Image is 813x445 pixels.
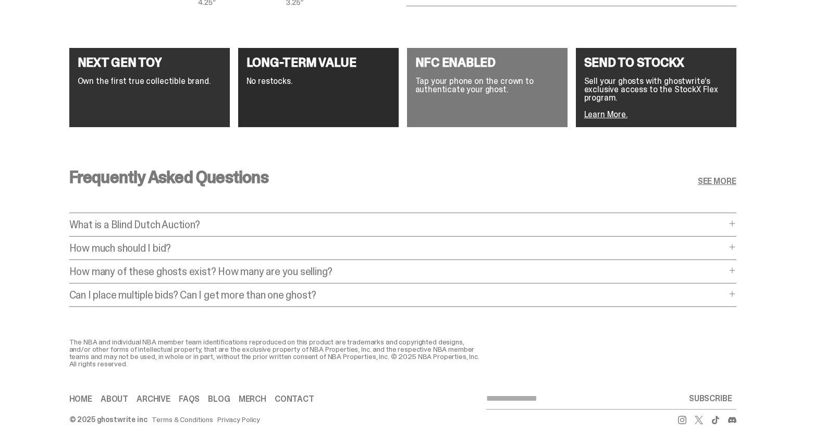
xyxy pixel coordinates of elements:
p: Sell your ghosts with ghostwrite’s exclusive access to the StockX Flex program. [584,77,728,102]
a: Privacy Policy [217,416,260,423]
div: © 2025 ghostwrite inc [69,416,147,423]
h4: NFC ENABLED [415,56,559,69]
h3: Frequently Asked Questions [69,169,268,186]
a: SEE MORE [698,177,736,186]
h4: LONG-TERM VALUE [247,56,390,69]
p: No restocks. [247,77,390,85]
a: About [101,395,128,403]
p: Can I place multiple bids? Can I get more than one ghost? [69,290,726,300]
a: Merch [239,395,266,403]
p: How much should I bid? [69,243,726,253]
a: Archive [137,395,170,403]
p: What is a Blind Dutch Auction? [69,219,726,230]
a: Blog [208,395,230,403]
a: Home [69,395,92,403]
a: Contact [275,395,314,403]
p: How many of these ghosts exist? How many are you selling? [69,266,726,277]
p: Tap your phone on the crown to authenticate your ghost. [415,77,559,94]
a: Terms & Conditions [152,416,213,423]
a: Learn More. [584,109,627,120]
a: FAQs [179,395,200,403]
h4: SEND TO STOCKX [584,56,728,69]
p: Own the first true collectible brand. [78,77,221,85]
button: SUBSCRIBE [685,388,736,409]
div: The NBA and individual NBA member team identifications reproduced on this product are trademarks ... [69,338,486,367]
h4: NEXT GEN TOY [78,56,221,69]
